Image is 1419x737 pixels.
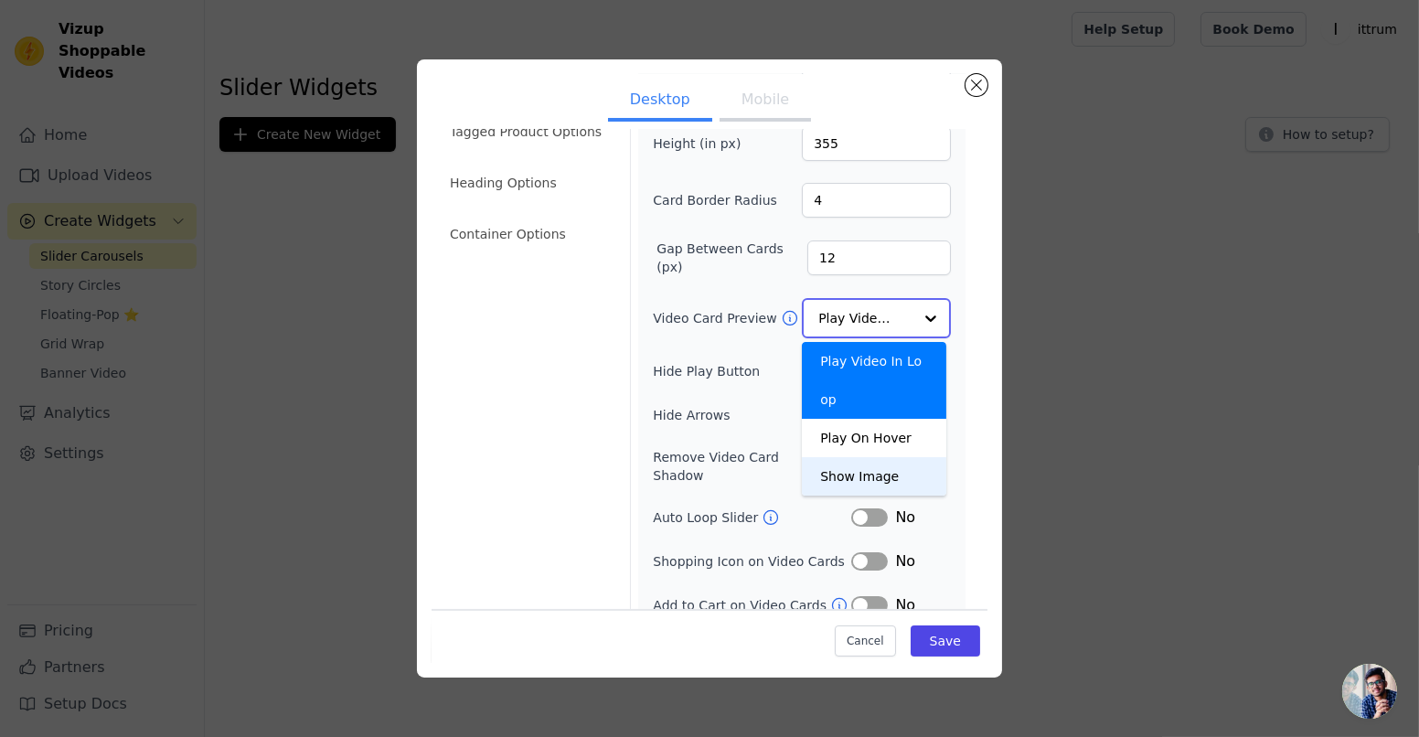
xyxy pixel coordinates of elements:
label: Video Card Preview [653,309,780,327]
label: Auto Loop Slider [653,508,762,527]
div: Play Video In Loop [802,342,945,419]
label: Card Border Radius [653,191,777,209]
button: Desktop [608,81,712,122]
div: Play On Hover [802,419,945,457]
li: Tagged Product Options [439,113,619,150]
li: Heading Options [439,165,619,201]
label: Add to Cart on Video Cards [653,596,830,614]
button: Save [911,625,980,656]
span: No [895,507,915,529]
li: Container Options [439,216,619,252]
span: No [895,594,915,616]
button: Cancel [835,625,896,656]
label: Shopping Icon on Video Cards [653,552,851,571]
a: Open chat [1342,664,1397,719]
label: Hide Arrows [653,406,851,424]
label: Remove Video Card Shadow [653,448,833,485]
button: Mobile [720,81,811,122]
span: No [895,550,915,572]
label: Hide Play Button [653,362,851,380]
button: Close modal [966,74,987,96]
label: Gap Between Cards (px) [656,240,807,276]
div: Show Image [802,457,945,496]
label: Height (in px) [653,134,752,153]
